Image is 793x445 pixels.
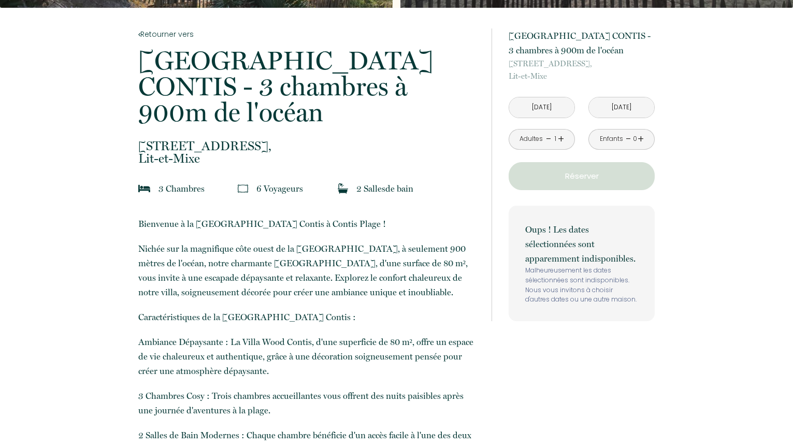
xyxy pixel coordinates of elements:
div: Adultes [520,134,543,144]
p: 6 Voyageur [256,181,303,196]
p: Bienvenue à la [GEOGRAPHIC_DATA] Contis à Contis Plage ! [138,217,478,231]
p: Réserver [512,170,651,182]
span: [STREET_ADDRESS], [138,140,478,152]
p: Nichée sur la magnifique côte ouest de la [GEOGRAPHIC_DATA], à seulement 900 mètres de l'océan, n... [138,241,478,299]
span: [STREET_ADDRESS], [509,58,655,70]
span: s [299,183,303,194]
p: 3 Chambre [158,181,205,196]
a: - [546,131,552,147]
p: 3 Chambres Cosy : Trois chambres accueillantes vous offrent des nuits paisibles après une journée... [138,389,478,418]
input: Départ [589,97,654,118]
span: s [382,183,385,194]
a: Retourner vers [138,28,478,40]
a: + [638,131,644,147]
p: [GEOGRAPHIC_DATA] CONTIS - 3 chambres à 900m de l'océan [138,48,478,125]
button: Réserver [509,162,655,190]
img: guests [238,183,248,194]
a: + [558,131,564,147]
span: s [201,183,205,194]
p: Lit-et-Mixe [138,140,478,165]
p: Malheureusement les dates sélectionnées sont indisponibles. Nous vous invitons à choisir d'autres... [525,266,638,305]
p: Lit-et-Mixe [509,58,655,82]
p: Ambiance Dépaysante : La Villa Wood Contis, d'une superficie de 80 m², offre un espace de vie cha... [138,335,478,378]
input: Arrivée [509,97,574,118]
p: Caractéristiques de la [GEOGRAPHIC_DATA] Contis : [138,310,478,324]
div: Enfants [600,134,623,144]
div: 1 [553,134,558,144]
a: - [626,131,631,147]
p: Oups ! Les dates sélectionnées sont apparemment indisponibles. [525,222,638,266]
p: 2 Salle de bain [356,181,413,196]
div: 0 [632,134,638,144]
p: [GEOGRAPHIC_DATA] CONTIS - 3 chambres à 900m de l'océan [509,28,655,58]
